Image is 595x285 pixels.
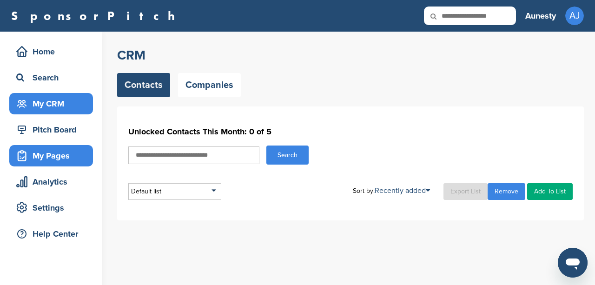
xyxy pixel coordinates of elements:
div: Sort by: [353,187,430,194]
div: Pitch Board [14,121,93,138]
div: Help Center [14,225,93,242]
a: Pitch Board [9,119,93,140]
a: My CRM [9,93,93,114]
h1: Unlocked Contacts This Month: 0 of 5 [128,123,573,140]
div: Default list [128,183,221,200]
div: Home [14,43,93,60]
a: Remove [488,183,525,200]
a: Home [9,41,93,62]
a: Export List [443,183,488,200]
a: Add To List [527,183,573,200]
a: SponsorPitch [11,10,181,22]
a: Companies [178,73,241,97]
button: Search [266,146,309,165]
div: Settings [14,199,93,216]
a: My Pages [9,145,93,166]
h3: Aunesty [525,9,556,22]
a: Analytics [9,171,93,192]
a: Aunesty [525,6,556,26]
h2: CRM [117,47,584,64]
div: Analytics [14,173,93,190]
a: Help Center [9,223,93,245]
a: Contacts [117,73,170,97]
a: Settings [9,197,93,219]
div: My CRM [14,95,93,112]
span: AJ [565,7,584,25]
a: Recently added [375,186,430,195]
a: Search [9,67,93,88]
iframe: Button to launch messaging window [558,248,588,278]
div: My Pages [14,147,93,164]
div: Search [14,69,93,86]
